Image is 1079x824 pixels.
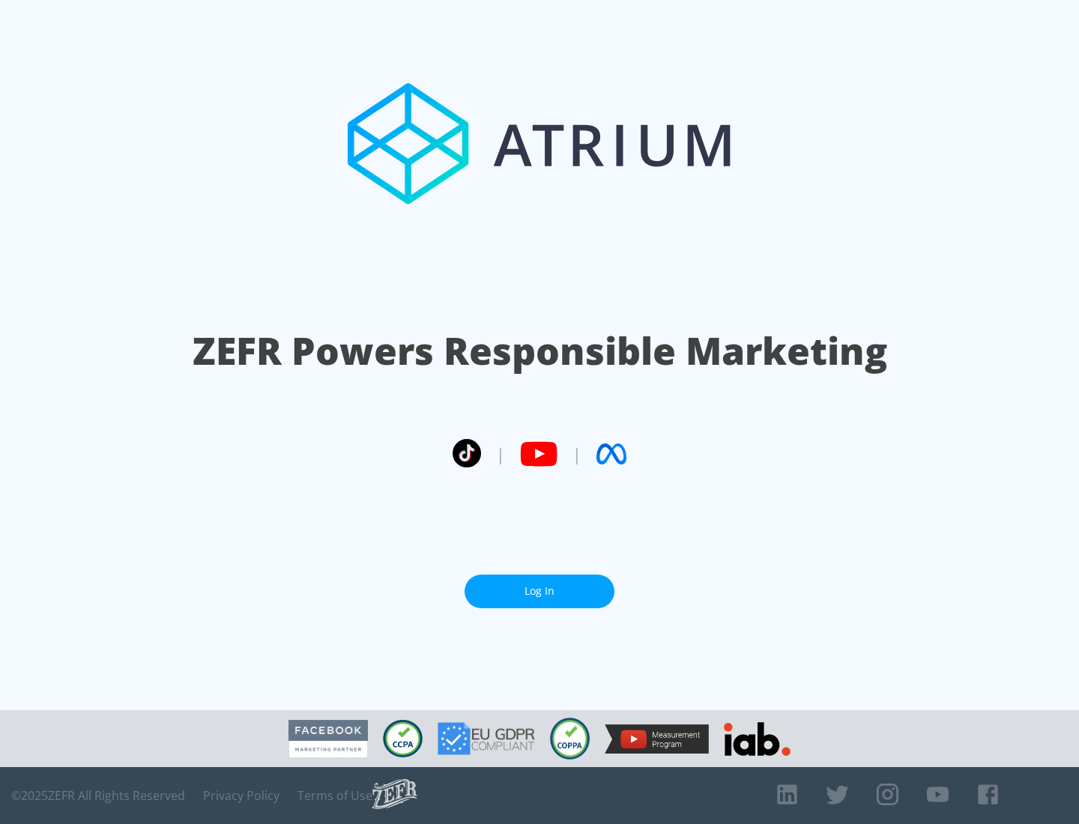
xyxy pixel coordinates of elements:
span: © 2025 ZEFR All Rights Reserved [11,788,185,803]
a: Privacy Policy [203,788,279,803]
a: Log In [465,575,614,608]
img: YouTube Measurement Program [605,724,709,754]
img: COPPA Compliant [550,718,590,760]
img: CCPA Compliant [383,720,423,757]
span: | [572,443,581,465]
h1: ZEFR Powers Responsible Marketing [193,325,887,377]
span: | [496,443,505,465]
img: GDPR Compliant [438,722,535,755]
img: IAB [724,722,791,756]
img: Facebook Marketing Partner [288,720,368,758]
a: Terms of Use [297,788,372,803]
